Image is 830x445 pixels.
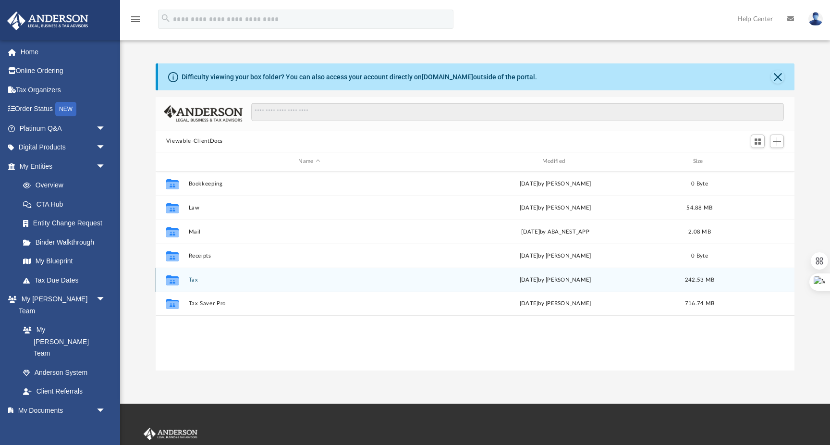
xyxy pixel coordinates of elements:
div: [DATE] by ABA_NEST_APP [434,227,676,236]
button: Switch to Grid View [751,135,765,148]
button: Law [188,205,430,211]
button: Viewable-ClientDocs [166,137,223,146]
a: Digital Productsarrow_drop_down [7,138,120,157]
span: arrow_drop_down [96,138,115,158]
a: My Blueprint [13,252,115,271]
a: Tax Organizers [7,80,120,99]
button: Close [771,70,784,84]
a: Tax Due Dates [13,271,120,290]
div: Difficulty viewing your box folder? You can also access your account directly on outside of the p... [182,72,537,82]
a: My [PERSON_NAME] Team [13,321,110,363]
span: 0 Byte [691,181,708,186]
a: Home [7,42,120,62]
div: Size [680,157,719,166]
div: by [PERSON_NAME] [434,275,676,284]
button: Tax [188,277,430,283]
a: Anderson System [13,363,115,382]
a: Overview [13,176,120,195]
button: Bookkeeping [188,181,430,187]
a: Online Ordering [7,62,120,81]
a: [DOMAIN_NAME] [422,73,473,81]
a: Binder Walkthrough [13,233,120,252]
div: [DATE] by [PERSON_NAME] [434,251,676,260]
i: search [160,13,171,24]
input: Search files and folders [251,103,784,121]
span: arrow_drop_down [96,119,115,138]
div: id [723,157,790,166]
button: Receipts [188,253,430,259]
button: Mail [188,229,430,235]
span: [DATE] [520,277,538,282]
div: [DATE] by [PERSON_NAME] [434,203,676,212]
div: id [160,157,184,166]
a: Order StatusNEW [7,99,120,119]
a: Entity Change Request [13,214,120,233]
a: Platinum Q&Aarrow_drop_down [7,119,120,138]
img: Anderson Advisors Platinum Portal [4,12,91,30]
button: Add [770,135,784,148]
a: My Documentsarrow_drop_down [7,401,115,420]
div: [DATE] by [PERSON_NAME] [434,299,676,308]
span: arrow_drop_down [96,401,115,420]
img: User Pic [808,12,823,26]
div: [DATE] by [PERSON_NAME] [434,179,676,188]
a: My [PERSON_NAME] Teamarrow_drop_down [7,290,115,321]
span: 54.88 MB [686,205,712,210]
span: 2.08 MB [688,229,711,234]
a: menu [130,18,141,25]
a: Client Referrals [13,382,115,401]
span: arrow_drop_down [96,290,115,309]
div: NEW [55,102,76,116]
span: 242.53 MB [685,277,714,282]
img: Anderson Advisors Platinum Portal [142,428,199,440]
a: My Entitiesarrow_drop_down [7,157,120,176]
div: Name [188,157,430,166]
span: arrow_drop_down [96,157,115,176]
i: menu [130,13,141,25]
div: grid [156,172,794,371]
div: Modified [434,157,676,166]
span: 716.74 MB [685,301,714,306]
button: Tax Saver Pro [188,300,430,307]
a: CTA Hub [13,195,120,214]
span: 0 Byte [691,253,708,258]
